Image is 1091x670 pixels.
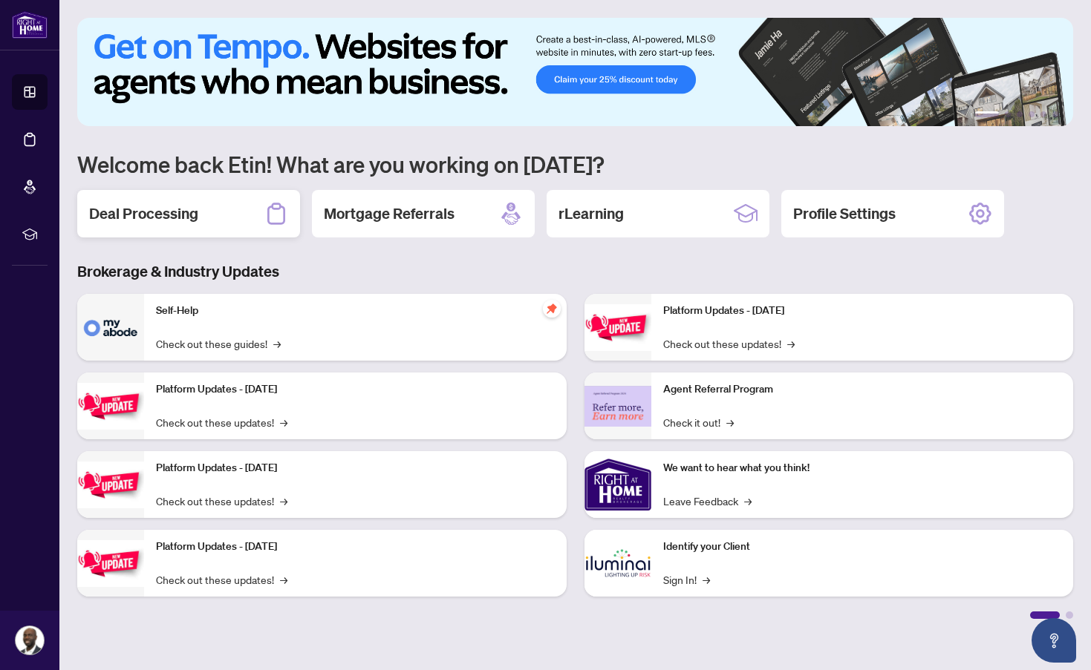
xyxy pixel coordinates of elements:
p: Platform Updates - [DATE] [156,460,555,476]
button: 3 [1017,111,1023,117]
img: Self-Help [77,294,144,361]
a: Check out these updates!→ [156,414,287,430]
a: Check out these updates!→ [156,571,287,588]
img: Identify your Client [584,530,651,597]
p: Platform Updates - [DATE] [156,381,555,398]
a: Check out these updates!→ [156,493,287,509]
span: → [744,493,752,509]
img: Platform Updates - June 23, 2025 [584,304,651,351]
button: 6 [1052,111,1058,117]
span: → [726,414,734,430]
img: Platform Updates - July 21, 2025 [77,462,144,508]
span: → [280,414,287,430]
button: 2 [1005,111,1011,117]
button: Open asap [1032,618,1076,663]
h1: Welcome back Etin! What are you working on [DATE]? [77,150,1073,178]
p: Platform Updates - [DATE] [156,539,555,555]
button: 4 [1029,111,1035,117]
img: logo [12,11,48,39]
a: Sign In!→ [663,571,710,588]
a: Check out these guides!→ [156,335,281,352]
h2: Profile Settings [793,203,896,224]
h2: rLearning [558,203,624,224]
h3: Brokerage & Industry Updates [77,261,1073,282]
span: → [280,571,287,588]
a: Check it out!→ [663,414,734,430]
h2: Deal Processing [89,203,198,224]
span: → [273,335,281,352]
img: Agent Referral Program [584,386,651,427]
img: Platform Updates - September 16, 2025 [77,383,144,430]
p: Identify your Client [663,539,1062,555]
img: Slide 0 [77,18,1073,126]
p: We want to hear what you think! [663,460,1062,476]
img: We want to hear what you think! [584,451,651,518]
p: Platform Updates - [DATE] [663,303,1062,319]
p: Self-Help [156,303,555,319]
p: Agent Referral Program [663,381,1062,398]
span: → [787,335,795,352]
img: Profile Icon [16,626,44,654]
a: Check out these updates!→ [663,335,795,352]
h2: Mortgage Referrals [324,203,455,224]
span: → [703,571,710,588]
a: Leave Feedback→ [663,493,752,509]
img: Platform Updates - July 8, 2025 [77,540,144,587]
span: → [280,493,287,509]
button: 1 [975,111,999,117]
span: pushpin [543,300,561,318]
button: 5 [1040,111,1046,117]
